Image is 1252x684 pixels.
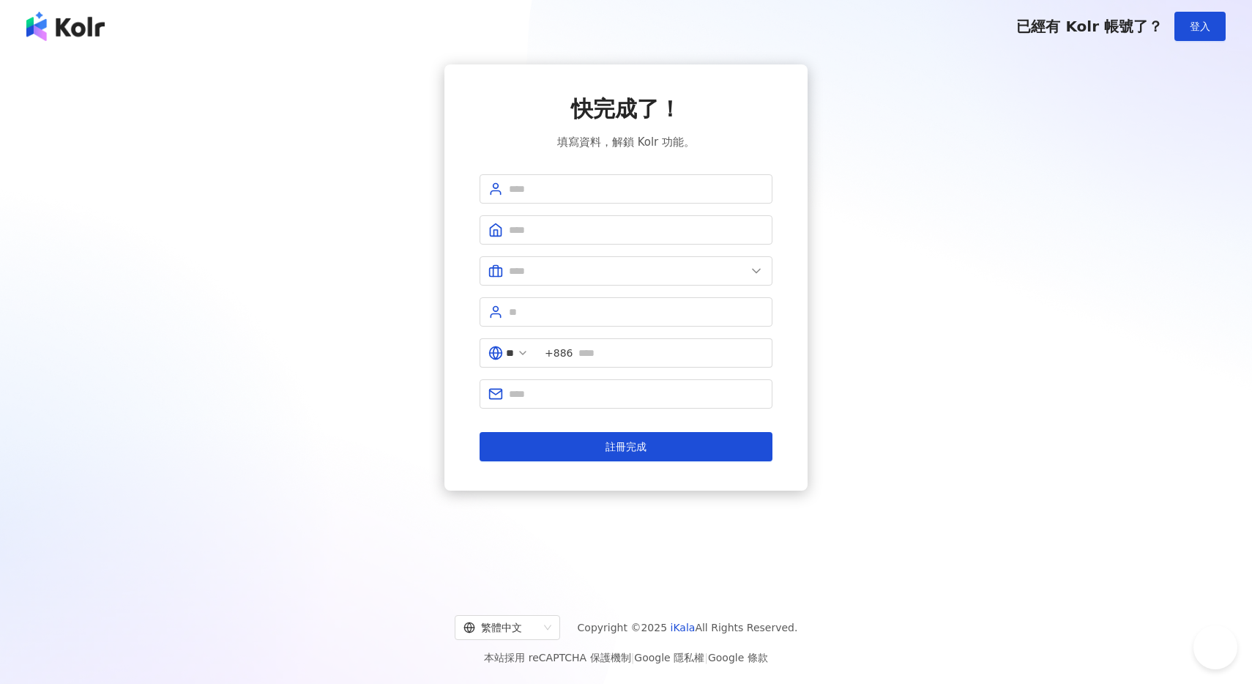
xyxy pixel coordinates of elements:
[704,652,708,663] span: |
[1190,21,1210,32] span: 登入
[463,616,538,639] div: 繁體中文
[571,94,681,124] span: 快完成了！
[557,133,695,151] span: 填寫資料，解鎖 Kolr 功能。
[480,432,772,461] button: 註冊完成
[1016,18,1163,35] span: 已經有 Kolr 帳號了？
[578,619,798,636] span: Copyright © 2025 All Rights Reserved.
[634,652,704,663] a: Google 隱私權
[545,345,573,361] span: +886
[26,12,105,41] img: logo
[631,652,635,663] span: |
[671,622,696,633] a: iKala
[605,441,647,453] span: 註冊完成
[708,652,768,663] a: Google 條款
[484,649,767,666] span: 本站採用 reCAPTCHA 保護機制
[1174,12,1226,41] button: 登入
[1193,625,1237,669] iframe: Help Scout Beacon - Open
